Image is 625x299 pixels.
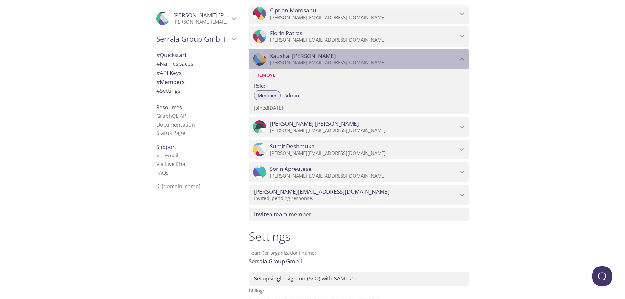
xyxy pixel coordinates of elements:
[249,162,469,182] div: Sorin Apreutesei
[280,90,303,100] button: Admin
[249,140,469,160] div: Sumit Deshmukh
[254,104,464,111] p: Joined [DATE]
[156,87,180,94] span: Settings
[151,31,241,48] div: Serrala Group GmbH
[254,275,358,282] span: single-sign-on (SSO) with SAML 2.0
[156,112,187,119] a: GraphQL API
[156,129,185,137] a: Status Page
[156,78,185,86] span: Members
[249,185,469,205] div: s.joshi@serrala.com
[249,117,469,137] div: Malen Rearte
[249,4,469,24] div: Ciprian Morosanu
[249,251,316,255] label: Team (or organization) name:
[249,272,469,285] div: Setup SSO
[270,7,316,14] span: Ciprian Morosanu
[249,49,469,69] div: Kaushal kanjariya
[254,188,390,195] span: [PERSON_NAME][EMAIL_ADDRESS][DOMAIN_NAME]
[270,127,458,134] p: [PERSON_NAME][EMAIL_ADDRESS][DOMAIN_NAME]
[254,275,270,282] span: Setup
[270,120,359,127] span: [PERSON_NAME] [PERSON_NAME]
[173,19,230,25] p: [PERSON_NAME][EMAIL_ADDRESS][DOMAIN_NAME]
[151,8,241,29] div: Gurmeet Singh
[156,143,176,151] span: Support
[270,173,458,179] p: [PERSON_NAME][EMAIL_ADDRESS][DOMAIN_NAME]
[270,143,315,150] span: Sumit Deshmukh
[156,34,230,44] span: Serrala Group GmbH
[166,169,169,176] span: s
[254,195,458,202] p: Invited, pending response.
[151,50,241,60] div: Quickstart
[270,37,458,43] p: [PERSON_NAME][EMAIL_ADDRESS][DOMAIN_NAME]
[254,80,464,90] label: Role:
[270,165,313,172] span: Sorin Apreutesei
[156,183,200,190] span: © [DOMAIN_NAME]
[249,208,469,221] div: Invite a team member
[151,86,241,95] div: Team Settings
[156,152,178,159] a: Via Email
[270,14,458,21] p: [PERSON_NAME][EMAIL_ADDRESS][DOMAIN_NAME]
[270,52,336,60] span: Kaushal [PERSON_NAME]
[156,69,182,76] span: API Keys
[156,87,160,94] span: #
[257,71,275,79] span: Remove
[254,211,311,218] span: a team member
[249,229,469,244] h1: Settings
[156,69,160,76] span: #
[173,11,262,19] span: [PERSON_NAME] [PERSON_NAME]
[254,90,281,100] button: Member
[156,160,187,168] a: Via Live Chat
[156,104,182,111] span: Resources
[156,121,195,128] a: Documentation
[156,78,160,86] span: #
[156,51,160,59] span: #
[270,150,458,156] p: [PERSON_NAME][EMAIL_ADDRESS][DOMAIN_NAME]
[249,26,469,47] div: Florin Patras
[156,60,160,67] span: #
[249,286,469,295] p: Billing:
[270,60,458,66] p: [PERSON_NAME][EMAIL_ADDRESS][DOMAIN_NAME]
[156,51,187,59] span: Quickstart
[254,70,278,80] button: Remove
[270,30,302,37] span: Florin Patras
[156,60,193,67] span: Namespaces
[156,169,169,176] a: FAQ
[151,68,241,77] div: API Keys
[151,59,241,68] div: Namespaces
[151,77,241,87] div: Members
[254,211,269,218] span: Invite
[592,266,612,286] iframe: Help Scout Beacon - Open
